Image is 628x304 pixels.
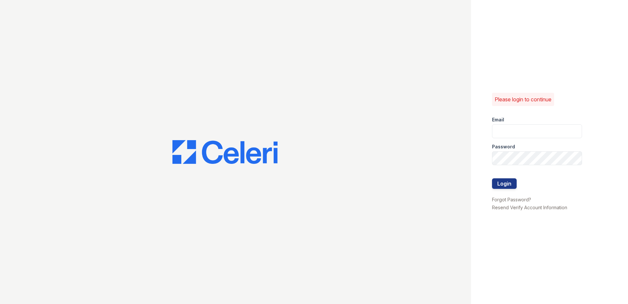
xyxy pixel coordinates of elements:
img: CE_Logo_Blue-a8612792a0a2168367f1c8372b55b34899dd931a85d93a1a3d3e32e68fde9ad4.png [172,140,278,164]
label: Email [492,116,504,123]
a: Forgot Password? [492,197,531,202]
a: Resend Verify Account Information [492,205,567,210]
button: Login [492,178,517,189]
p: Please login to continue [495,95,551,103]
label: Password [492,143,515,150]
